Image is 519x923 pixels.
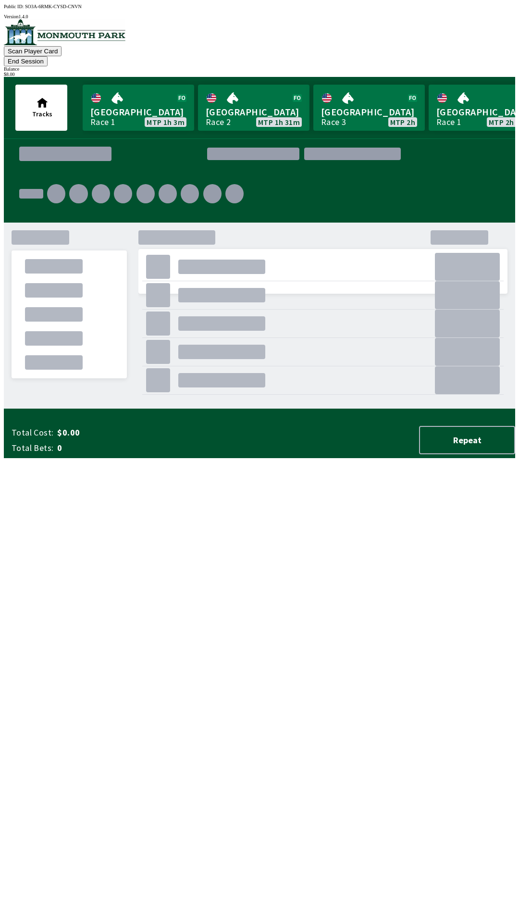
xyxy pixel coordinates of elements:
span: SO3A-6RMK-CYSD-CNVN [25,4,82,9]
span: Total Cost: [12,427,53,438]
div: . [435,310,500,337]
span: MTP 1h 3m [147,118,185,126]
div: . [178,373,265,387]
div: . [435,366,500,394]
div: . [69,184,87,203]
div: . [114,184,132,203]
div: . [406,150,500,158]
div: . [136,184,155,203]
button: Tracks [15,85,67,131]
div: . [146,283,170,307]
span: Total Bets: [12,442,53,454]
div: . [146,255,170,279]
div: . [181,184,199,203]
div: . [25,283,83,298]
div: . [138,303,507,409]
div: . [178,288,265,302]
div: Race 1 [90,118,115,126]
div: . [178,316,265,331]
div: . [203,184,222,203]
a: [GEOGRAPHIC_DATA]Race 3MTP 2h [313,85,425,131]
div: . [47,184,65,203]
div: . [25,259,83,274]
img: venue logo [4,19,125,45]
div: . [146,340,170,364]
div: Balance [4,66,515,72]
button: Scan Player Card [4,46,62,56]
div: Public ID: [4,4,515,9]
div: . [247,180,500,228]
div: . [25,331,83,346]
span: [GEOGRAPHIC_DATA] [206,106,302,118]
span: Tracks [32,110,52,118]
div: . [12,230,69,245]
span: MTP 2h [390,118,415,126]
div: . [25,307,83,322]
div: . [92,184,110,203]
span: $0.00 [57,427,209,438]
div: . [178,260,265,274]
span: Repeat [428,435,507,446]
button: Repeat [419,426,515,454]
a: [GEOGRAPHIC_DATA]Race 1MTP 1h 3m [83,85,194,131]
div: Race 3 [321,118,346,126]
div: . [146,368,170,392]
div: Version 1.4.0 [4,14,515,19]
div: . [25,355,83,370]
div: . [159,184,177,203]
span: 0 [57,442,209,454]
a: [GEOGRAPHIC_DATA]Race 2MTP 1h 31m [198,85,309,131]
button: End Session [4,56,48,66]
div: . [146,312,170,336]
div: . [435,253,500,281]
div: . [435,338,500,366]
div: Race 1 [436,118,461,126]
div: Race 2 [206,118,231,126]
div: $ 8.00 [4,72,515,77]
span: [GEOGRAPHIC_DATA] [321,106,417,118]
div: . [225,184,244,203]
span: [GEOGRAPHIC_DATA] [90,106,186,118]
div: . [435,281,500,309]
div: . [178,345,265,359]
span: MTP 1h 31m [258,118,300,126]
div: . [19,189,43,199]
